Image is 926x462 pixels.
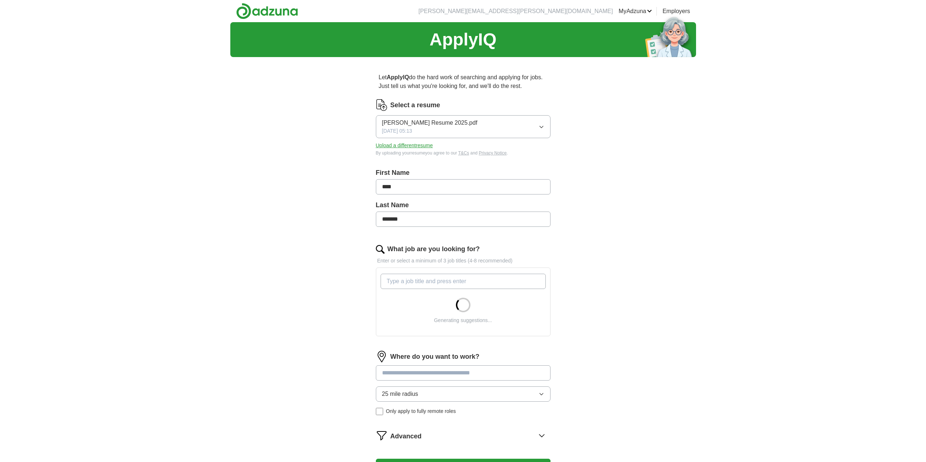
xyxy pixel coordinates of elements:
[382,118,477,127] span: [PERSON_NAME] Resume 2025.pdf
[458,150,469,156] a: T&Cs
[479,150,507,156] a: Privacy Notice
[387,74,409,80] strong: ApplyIQ
[376,257,551,265] p: Enter or select a minimum of 3 job titles (4-8 recommended)
[619,7,652,16] a: MyAdzuna
[236,3,298,19] img: Adzuna logo
[434,317,492,324] div: Generating suggestions...
[382,127,412,135] span: [DATE] 05:13
[376,386,551,402] button: 25 mile radius
[376,150,551,156] div: By uploading your resume you agree to our and .
[382,390,418,398] span: 25 mile radius
[376,99,388,111] img: CV Icon
[376,168,551,178] label: First Name
[376,430,388,441] img: filter
[386,407,456,415] span: Only apply to fully remote roles
[388,244,480,254] label: What job are you looking for?
[381,274,546,289] input: Type a job title and press enter
[376,115,551,138] button: [PERSON_NAME] Resume 2025.pdf[DATE] 05:13
[390,431,422,441] span: Advanced
[390,100,440,110] label: Select a resume
[418,7,613,16] li: [PERSON_NAME][EMAIL_ADDRESS][PERSON_NAME][DOMAIN_NAME]
[429,27,496,53] h1: ApplyIQ
[376,142,433,149] button: Upload a differentresume
[663,7,690,16] a: Employers
[376,351,388,362] img: location.png
[376,70,551,93] p: Let do the hard work of searching and applying for jobs. Just tell us what you're looking for, an...
[376,200,551,210] label: Last Name
[376,245,385,254] img: search.png
[376,408,383,415] input: Only apply to fully remote roles
[390,352,480,362] label: Where do you want to work?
